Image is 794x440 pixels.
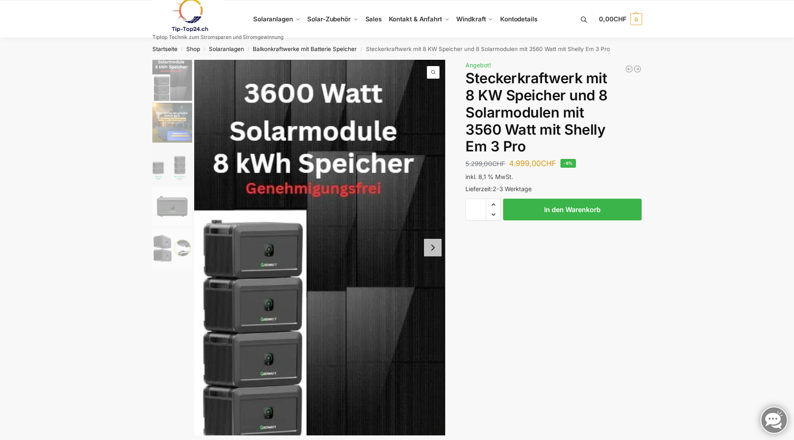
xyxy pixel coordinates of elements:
[200,46,209,53] span: /
[560,159,576,168] span: -6%
[385,0,453,38] a: Kontakt & Anfahrt
[541,159,556,168] span: CHF
[503,199,642,220] button: In den Warenkorb
[492,160,505,168] span: CHF
[152,228,192,268] img: Noah_Growatt_2000
[424,239,442,256] button: Next slide
[152,145,192,184] img: Growatt-NOAH-2000-flexible-erweiterung
[465,70,642,155] h1: Steckerkraftwerk mit 8 KW Speicher und 8 Solarmodulen mit 3560 Watt mit Shelly Em 3 Pro
[186,46,200,52] a: Shop
[630,13,642,25] span: 0
[465,160,505,168] bdi: 5.299,00
[497,0,541,38] a: Kontodetails
[599,15,626,23] span: 0,00
[307,15,351,23] span: Solar-Zubehör
[304,0,362,38] a: Solar-Zubehör
[365,15,382,23] span: Sales
[177,46,186,53] span: /
[362,0,385,38] a: Sales
[152,103,192,143] img: solakon-balkonkraftwerk-890-800w-2-x-445wp-module-growatt-neo-800m-x-growatt-noah-2000-schuko-kab...
[357,46,365,53] span: /
[456,15,486,23] span: Windkraft
[389,15,442,23] span: Kontakt & Anfahrt
[194,60,446,435] img: 8kw-3600-watt-Collage.jpg
[599,7,642,32] a: 0,00CHF 0
[244,46,253,53] span: /
[493,185,532,192] span: 2-3 Werktage
[465,185,532,192] span: Lieferzeit:
[509,159,556,168] bdi: 4.999,00
[152,187,192,226] img: growatt-noah2000-lifepo4-batteriemodul-2048wh-speicher-fuer-balkonkraftwerk
[486,199,500,210] span: Increase quantity
[633,65,642,73] a: Steckerkraftwerk mit 8 KW Speicher und 8 Solarmodulen mit 3600 Watt
[465,199,486,220] input: Produktmenge
[152,60,192,101] img: 8kw-3600-watt-Collage.jpg
[152,35,283,40] p: Tiptop Technik zum Stromsparen und Stromgewinnung
[152,46,177,52] a: Startseite
[194,60,446,435] a: 8kw 3600 watt Collage8kw 3600 watt Collage
[253,46,357,52] a: Balkonkraftwerke mit Batterie Speicher
[625,65,633,73] a: 900/600 mit 2,2 kWh Marstek Speicher
[253,15,293,23] span: Solaranlagen
[137,38,657,60] nav: Breadcrumb
[453,0,497,38] a: Windkraft
[465,61,491,69] span: Angebot!
[209,46,244,52] a: Solaranlagen
[465,173,513,180] span: inkl. 8,1 % MwSt.
[486,209,500,220] span: Reduce quantity
[614,15,627,23] span: CHF
[500,15,537,23] span: Kontodetails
